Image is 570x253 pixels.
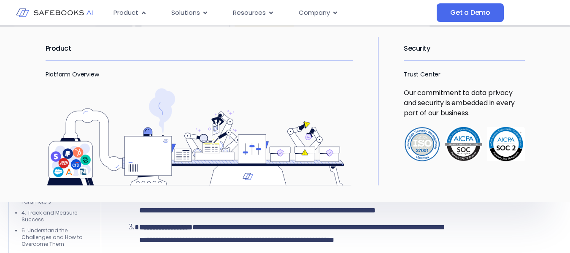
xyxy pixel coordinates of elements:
[437,3,504,22] a: Get a Demo
[46,70,99,79] a: Platform Overview
[107,5,437,21] div: Menu Toggle
[299,8,330,18] span: Company
[404,88,524,118] p: Our commitment to data privacy and security is embedded in every part of our business.
[404,37,524,60] h2: Security
[46,37,353,60] h2: Product
[22,209,92,223] li: 4. Track and Measure Success
[404,70,440,79] a: Trust Center
[22,227,92,248] li: 5. Understand the Challenges and How to Overcome Them
[171,8,200,18] span: Solutions
[450,8,490,17] span: Get a Demo
[107,5,437,21] nav: Menu
[113,8,138,18] span: Product
[233,8,266,18] span: Resources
